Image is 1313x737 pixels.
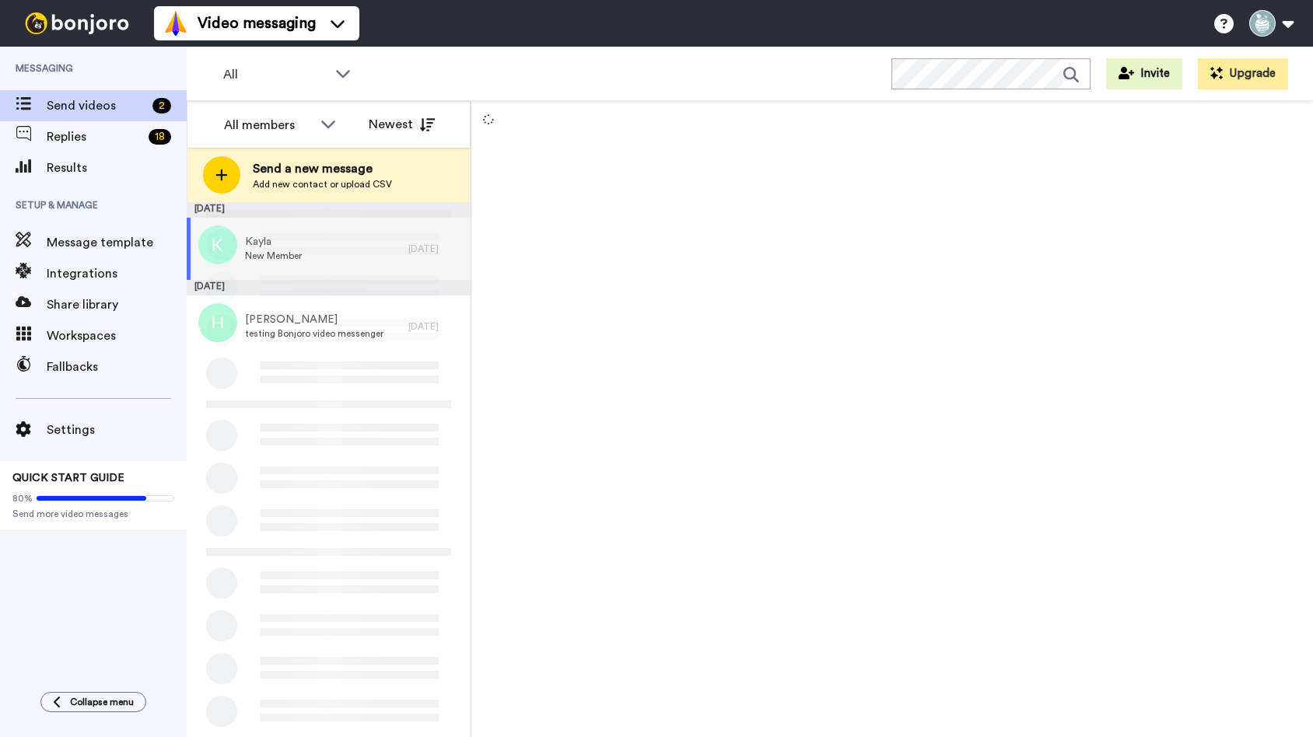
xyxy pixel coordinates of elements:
[149,129,171,145] div: 18
[187,280,471,295] div: [DATE]
[70,696,134,708] span: Collapse menu
[47,96,146,115] span: Send videos
[408,320,463,333] div: [DATE]
[224,116,313,134] div: All members
[47,295,187,314] span: Share library
[198,225,237,264] img: k.png
[12,508,174,520] span: Send more video messages
[12,473,124,484] span: QUICK START GUIDE
[187,202,471,218] div: [DATE]
[1106,58,1182,89] button: Invite
[408,243,463,255] div: [DATE]
[245,234,302,250] span: Kayla
[47,233,187,252] span: Message template
[253,178,392,190] span: Add new contact or upload CSV
[253,159,392,178] span: Send a new message
[1198,58,1288,89] button: Upgrade
[245,327,383,340] span: testing Bonjoro video messenger
[47,127,142,146] span: Replies
[245,250,302,262] span: New Member
[19,12,135,34] img: bj-logo-header-white.svg
[198,12,316,34] span: Video messaging
[152,98,171,114] div: 2
[357,109,446,140] button: Newest
[163,11,188,36] img: vm-color.svg
[245,312,383,327] span: [PERSON_NAME]
[223,65,327,84] span: All
[47,327,187,345] span: Workspaces
[47,421,187,439] span: Settings
[47,159,187,177] span: Results
[47,264,187,283] span: Integrations
[40,692,146,712] button: Collapse menu
[47,358,187,376] span: Fallbacks
[12,492,33,505] span: 80%
[198,303,237,342] img: h.png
